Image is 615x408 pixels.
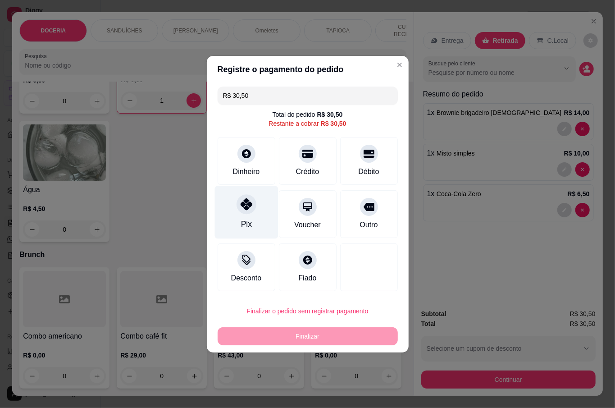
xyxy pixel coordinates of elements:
[231,273,262,284] div: Desconto
[233,166,260,177] div: Dinheiro
[269,119,346,128] div: Restante a cobrar
[296,166,319,177] div: Crédito
[298,273,316,284] div: Fiado
[392,58,407,72] button: Close
[223,87,392,105] input: Ex.: hambúrguer de cordeiro
[241,218,251,230] div: Pix
[358,166,379,177] div: Débito
[294,220,321,230] div: Voucher
[218,302,398,320] button: Finalizar o pedido sem registrar pagamento
[207,56,409,83] header: Registre o pagamento do pedido
[273,110,343,119] div: Total do pedido
[360,220,378,230] div: Outro
[317,110,343,119] div: R$ 30,50
[321,119,346,128] div: R$ 30,50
